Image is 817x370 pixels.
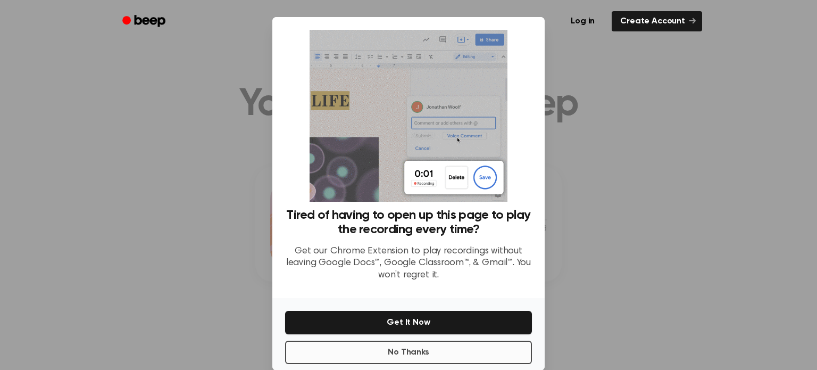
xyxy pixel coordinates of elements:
img: Beep extension in action [310,30,507,202]
button: Get It Now [285,311,532,334]
p: Get our Chrome Extension to play recordings without leaving Google Docs™, Google Classroom™, & Gm... [285,245,532,282]
a: Create Account [612,11,702,31]
button: No Thanks [285,341,532,364]
a: Log in [560,9,605,34]
a: Beep [115,11,175,32]
h3: Tired of having to open up this page to play the recording every time? [285,208,532,237]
